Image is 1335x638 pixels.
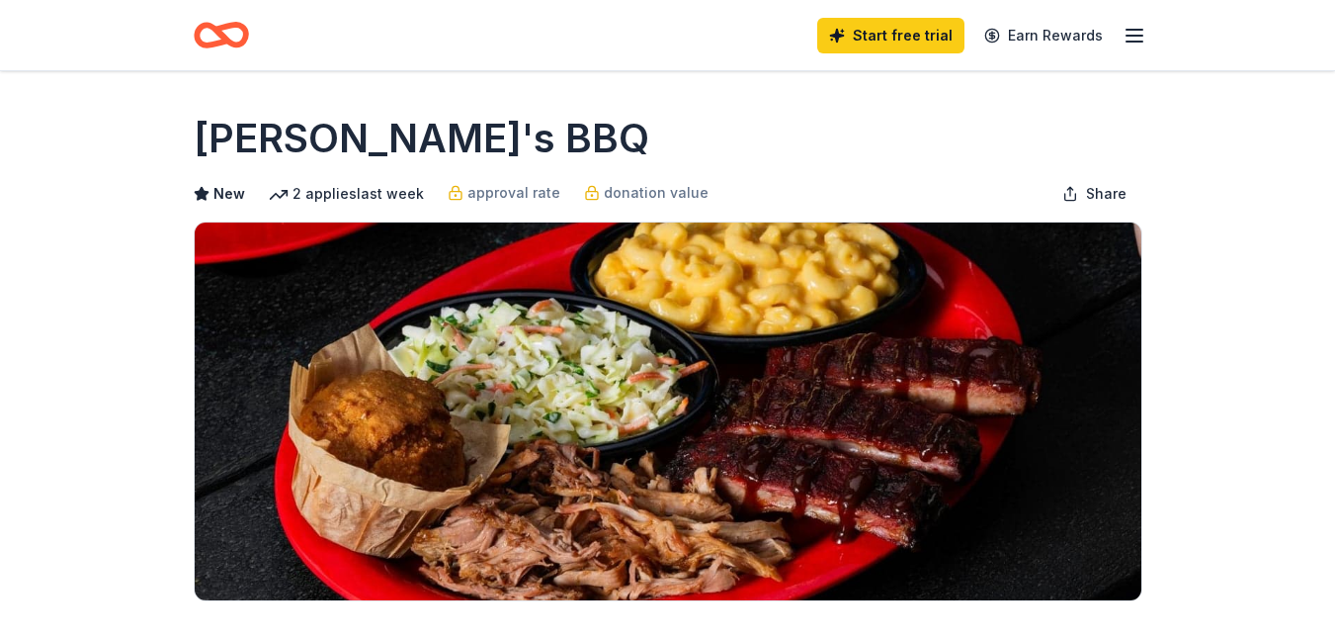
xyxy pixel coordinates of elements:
img: Image for Sonny's BBQ [195,223,1141,600]
h1: [PERSON_NAME]'s BBQ [194,111,649,166]
span: approval rate [467,181,560,205]
span: donation value [604,181,709,205]
span: Share [1086,182,1126,206]
a: Earn Rewards [972,18,1115,53]
a: Home [194,12,249,58]
button: Share [1046,174,1142,214]
div: 2 applies last week [269,182,424,206]
a: approval rate [448,181,560,205]
span: New [213,182,245,206]
a: donation value [584,181,709,205]
a: Start free trial [817,18,964,53]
